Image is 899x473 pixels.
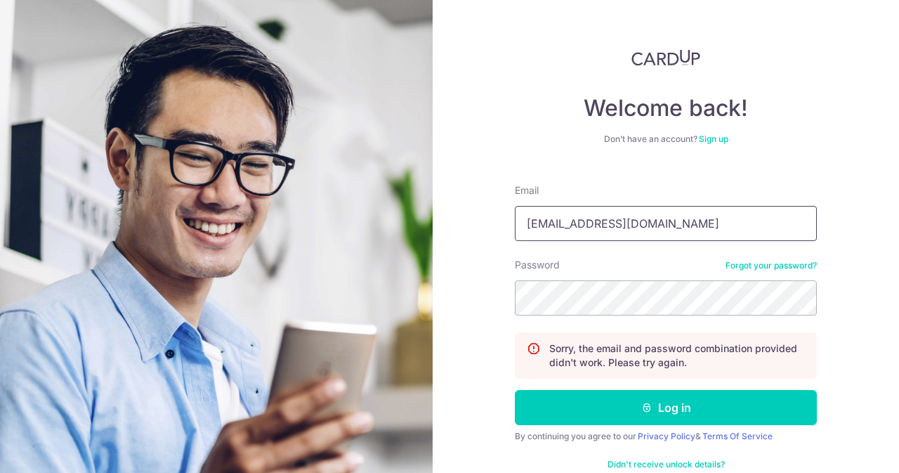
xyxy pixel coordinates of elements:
[515,390,817,425] button: Log in
[631,49,700,66] img: CardUp Logo
[515,258,560,272] label: Password
[638,431,695,441] a: Privacy Policy
[515,183,539,197] label: Email
[549,342,805,370] p: Sorry, the email and password combination provided didn't work. Please try again.
[515,206,817,241] input: Enter your Email
[702,431,773,441] a: Terms Of Service
[726,260,817,271] a: Forgot your password?
[515,431,817,442] div: By continuing you agree to our &
[515,134,817,145] div: Don’t have an account?
[699,134,728,144] a: Sign up
[608,459,725,470] a: Didn't receive unlock details?
[515,94,817,122] h4: Welcome back!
